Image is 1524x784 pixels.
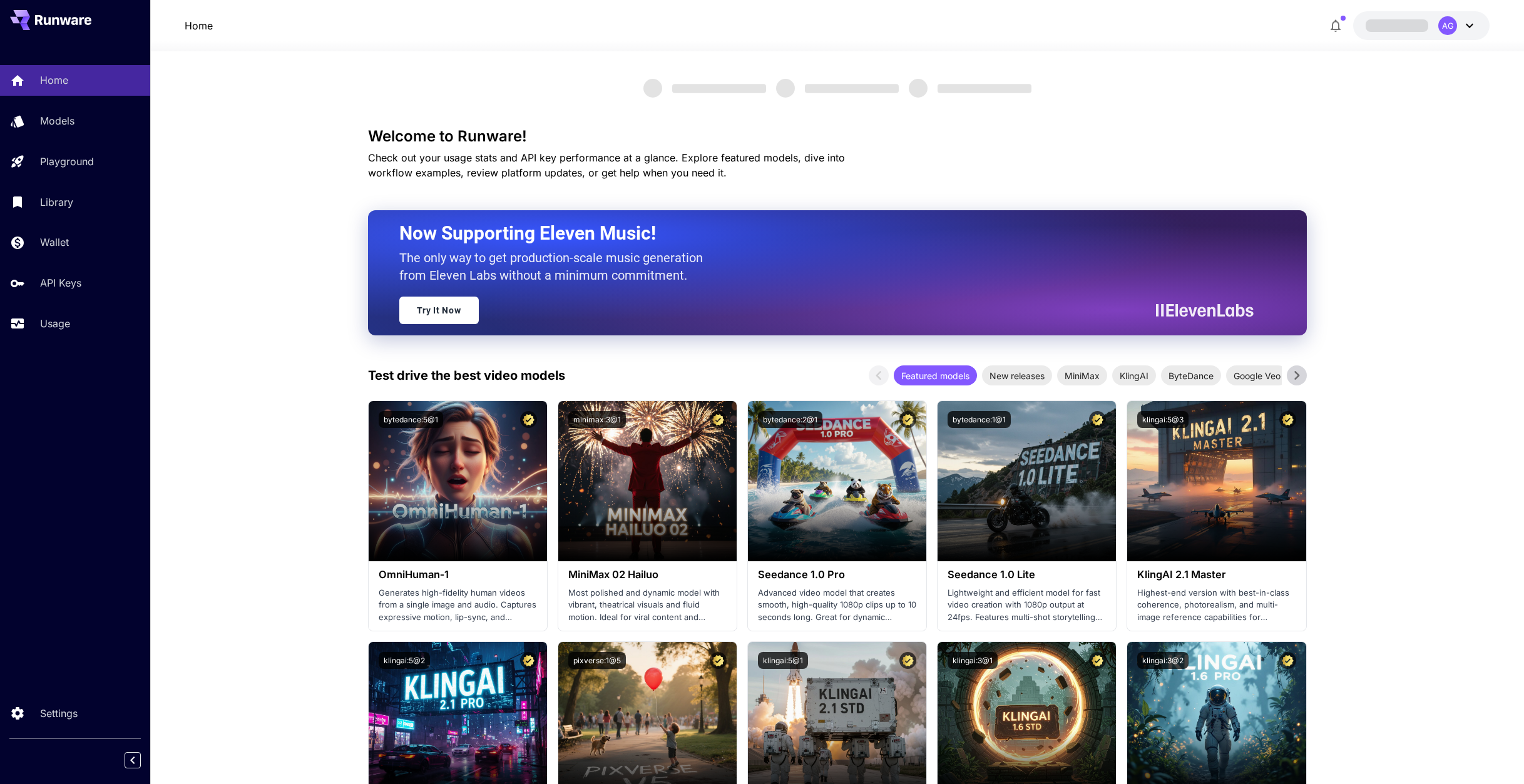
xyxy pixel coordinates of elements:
[520,652,537,669] button: Certified Model – Vetted for best performance and includes a commercial license.
[1438,16,1457,35] div: AG
[399,297,479,324] a: Try It Now
[894,369,977,382] span: Featured models
[40,706,78,721] p: Settings
[568,569,727,581] h3: MiniMax 02 Hailuo
[758,587,916,624] p: Advanced video model that creates smooth, high-quality 1080p clips up to 10 seconds long. Great f...
[368,128,1307,145] h3: Welcome to Runware!
[134,749,150,771] div: Collapse sidebar
[948,587,1106,624] p: Lightweight and efficient model for fast video creation with 1080p output at 24fps. Features mult...
[399,221,1244,245] h2: Now Supporting Eleven Music!
[568,652,626,669] button: pixverse:1@5
[710,652,727,669] button: Certified Model – Vetted for best performance and includes a commercial license.
[520,411,537,428] button: Certified Model – Vetted for best performance and includes a commercial license.
[748,401,926,561] img: alt
[948,569,1106,581] h3: Seedance 1.0 Lite
[1089,411,1106,428] button: Certified Model – Vetted for best performance and includes a commercial license.
[1279,652,1296,669] button: Certified Model – Vetted for best performance and includes a commercial license.
[1057,369,1107,382] span: MiniMax
[1112,369,1156,382] span: KlingAI
[185,18,213,33] nav: breadcrumb
[948,411,1011,428] button: bytedance:1@1
[938,401,1116,561] img: alt
[1279,411,1296,428] button: Certified Model – Vetted for best performance and includes a commercial license.
[982,365,1052,385] div: New releases
[1161,369,1221,382] span: ByteDance
[568,411,626,428] button: minimax:3@1
[710,411,727,428] button: Certified Model – Vetted for best performance and includes a commercial license.
[40,235,69,250] p: Wallet
[369,401,547,561] img: alt
[40,113,74,128] p: Models
[40,316,70,331] p: Usage
[379,587,537,624] p: Generates high-fidelity human videos from a single image and audio. Captures expressive motion, l...
[568,587,727,624] p: Most polished and dynamic model with vibrant, theatrical visuals and fluid motion. Ideal for vira...
[758,569,916,581] h3: Seedance 1.0 Pro
[1137,652,1189,669] button: klingai:3@2
[40,154,94,169] p: Playground
[1137,587,1296,624] p: Highest-end version with best-in-class coherence, photorealism, and multi-image reference capabil...
[40,195,73,210] p: Library
[1137,569,1296,581] h3: KlingAI 2.1 Master
[379,411,443,428] button: bytedance:5@1
[1226,365,1288,385] div: Google Veo
[894,365,977,385] div: Featured models
[1127,401,1306,561] img: alt
[379,569,537,581] h3: OmniHuman‑1
[40,73,68,88] p: Home
[368,151,845,179] span: Check out your usage stats and API key performance at a glance. Explore featured models, dive int...
[758,652,808,669] button: klingai:5@1
[125,752,141,768] button: Collapse sidebar
[399,249,712,284] p: The only way to get production-scale music generation from Eleven Labs without a minimum commitment.
[758,411,822,428] button: bytedance:2@1
[899,411,916,428] button: Certified Model – Vetted for best performance and includes a commercial license.
[1089,652,1106,669] button: Certified Model – Vetted for best performance and includes a commercial license.
[1226,369,1288,382] span: Google Veo
[1353,11,1490,40] button: AG
[1112,365,1156,385] div: KlingAI
[1161,365,1221,385] div: ByteDance
[1137,411,1189,428] button: klingai:5@3
[899,652,916,669] button: Certified Model – Vetted for best performance and includes a commercial license.
[40,275,81,290] p: API Keys
[368,366,565,385] p: Test drive the best video models
[982,369,1052,382] span: New releases
[379,652,430,669] button: klingai:5@2
[558,401,737,561] img: alt
[185,18,213,33] a: Home
[1057,365,1107,385] div: MiniMax
[948,652,998,669] button: klingai:3@1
